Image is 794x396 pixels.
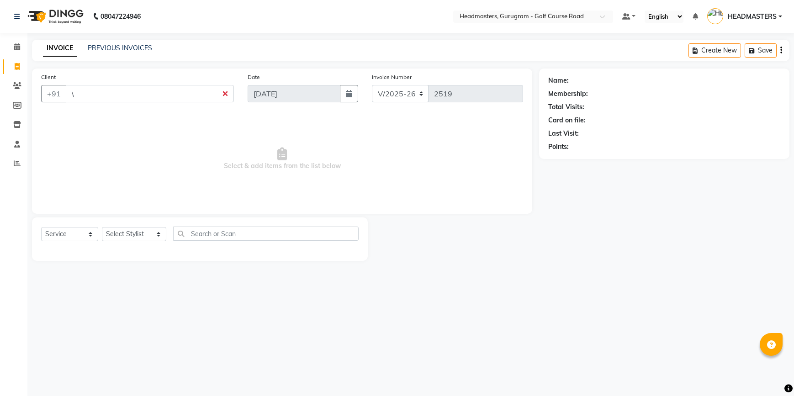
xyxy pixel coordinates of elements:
div: Last Visit: [548,129,579,138]
a: INVOICE [43,40,77,57]
iframe: chat widget [756,359,785,387]
button: +91 [41,85,67,102]
label: Invoice Number [372,73,412,81]
button: Save [745,43,777,58]
div: Card on file: [548,116,586,125]
div: Name: [548,76,569,85]
a: PREVIOUS INVOICES [88,44,152,52]
div: Points: [548,142,569,152]
div: Total Visits: [548,102,584,112]
div: Membership: [548,89,588,99]
input: Search or Scan [173,227,359,241]
label: Client [41,73,56,81]
b: 08047224946 [101,4,141,29]
span: Select & add items from the list below [41,113,523,205]
img: logo [23,4,86,29]
input: Search by Name/Mobile/Email/Code [66,85,234,102]
label: Date [248,73,260,81]
button: Create New [688,43,741,58]
img: HEADMASTERS [707,8,723,24]
span: HEADMASTERS [728,12,777,21]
